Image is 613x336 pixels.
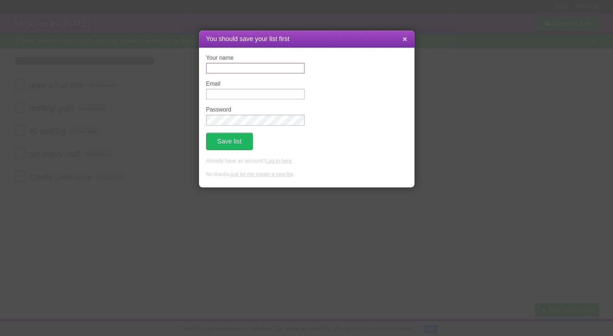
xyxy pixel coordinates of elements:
label: Password [206,106,305,113]
label: Email [206,81,305,87]
label: Your name [206,55,305,61]
a: just let me create a new list [231,171,293,177]
h1: You should save your list first [206,34,407,44]
p: No thanks, . [206,171,407,178]
p: Already have an account? . [206,157,407,165]
button: Save list [206,133,253,150]
a: Log in here [266,158,292,164]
